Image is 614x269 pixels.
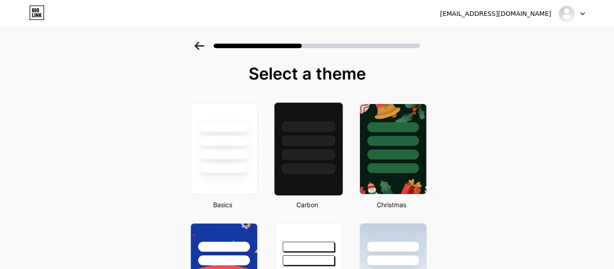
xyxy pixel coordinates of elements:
div: Select a theme [187,65,428,83]
div: Christmas [357,200,427,209]
div: Basics [188,200,258,209]
img: momarke [558,5,575,22]
div: [EMAIL_ADDRESS][DOMAIN_NAME] [440,9,551,19]
div: Carbon [272,200,342,209]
